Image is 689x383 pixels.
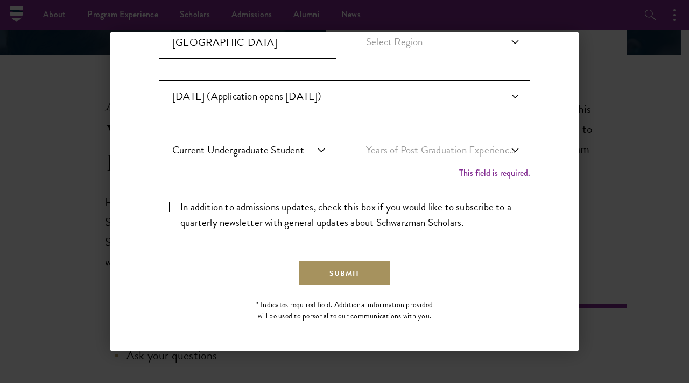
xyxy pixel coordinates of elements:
[159,80,530,112] div: Anticipated Entry Term*
[159,199,530,230] label: In addition to admissions updates, check this box if you would like to subscribe to a quarterly n...
[159,134,336,178] div: Highest Level of Degree?*
[298,260,391,286] button: Submit
[353,134,530,178] div: Years of Post Graduation Experience?*
[252,299,438,322] div: * Indicates required field. Additional information provided will be used to personalize our commu...
[159,26,336,59] input: City
[159,199,530,230] div: Check this box to receive a quarterly newsletter with general updates about Schwarzman Scholars.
